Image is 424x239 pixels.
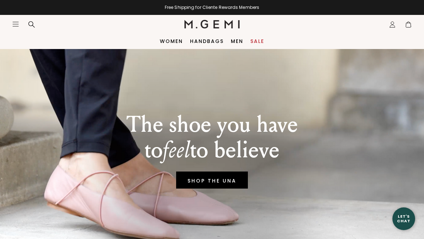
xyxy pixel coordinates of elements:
img: M.Gemi [184,20,240,28]
a: Men [231,38,243,44]
div: Let's Chat [392,214,415,223]
a: SHOP THE UNA [176,172,248,189]
a: Handbags [190,38,224,44]
p: to to believe [126,137,298,163]
a: Sale [250,38,264,44]
p: The shoe you have [126,112,298,137]
a: Women [160,38,183,44]
button: Open site menu [12,21,19,28]
em: feel [163,136,190,164]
